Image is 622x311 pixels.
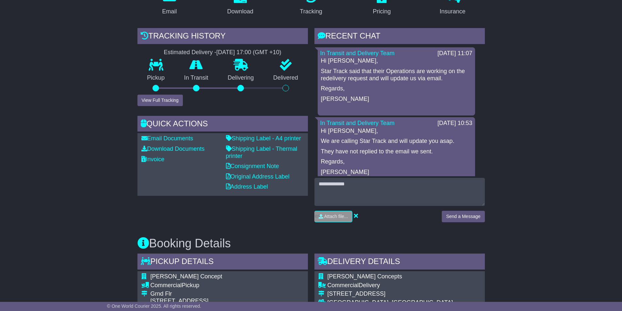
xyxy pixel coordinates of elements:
[137,49,308,56] div: Estimated Delivery -
[226,146,297,159] a: Shipping Label - Thermal printer
[327,299,475,306] div: [GEOGRAPHIC_DATA], [GEOGRAPHIC_DATA]
[327,282,475,289] div: Delivery
[226,173,290,180] a: Original Address Label
[107,303,201,309] span: © One World Courier 2025. All rights reserved.
[174,74,218,82] p: In Transit
[442,211,485,222] button: Send a Message
[216,49,281,56] div: [DATE] 17:00 (GMT +10)
[321,85,472,92] p: Regards,
[440,7,466,16] div: Insurance
[314,254,485,271] div: Delivery Details
[321,68,472,82] p: Star Track said that their Operations are working on the redelivery request and will update us vi...
[327,273,402,280] span: [PERSON_NAME] Concepts
[137,74,175,82] p: Pickup
[321,96,472,103] p: [PERSON_NAME]
[263,74,308,82] p: Delivered
[226,183,268,190] a: Address Label
[218,74,264,82] p: Delivering
[327,282,359,288] span: Commercial
[151,282,298,289] div: Pickup
[151,290,298,298] div: Grnd Flr
[321,158,472,165] p: Regards,
[162,7,177,16] div: Email
[141,146,205,152] a: Download Documents
[137,237,485,250] h3: Booking Details
[151,298,298,305] div: [STREET_ADDRESS]
[438,50,472,57] div: [DATE] 11:07
[321,138,472,145] p: We are calling Star Track and will update you asap.
[438,120,472,127] div: [DATE] 10:53
[321,57,472,65] p: Hi [PERSON_NAME],
[321,148,472,155] p: They have not replied to the email we sent.
[300,7,322,16] div: Tracking
[226,135,301,142] a: Shipping Label - A4 printer
[137,116,308,133] div: Quick Actions
[137,254,308,271] div: Pickup Details
[314,28,485,46] div: RECENT CHAT
[373,7,391,16] div: Pricing
[141,135,193,142] a: Email Documents
[151,273,222,280] span: [PERSON_NAME] Concept
[226,163,279,169] a: Consignment Note
[141,156,165,163] a: Invoice
[151,282,182,288] span: Commercial
[137,28,308,46] div: Tracking history
[320,50,395,56] a: In Transit and Delivery Team
[320,120,395,126] a: In Transit and Delivery Team
[321,128,472,135] p: Hi [PERSON_NAME],
[321,169,472,176] p: [PERSON_NAME]
[227,7,253,16] div: Download
[327,290,475,298] div: [STREET_ADDRESS]
[137,95,183,106] button: View Full Tracking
